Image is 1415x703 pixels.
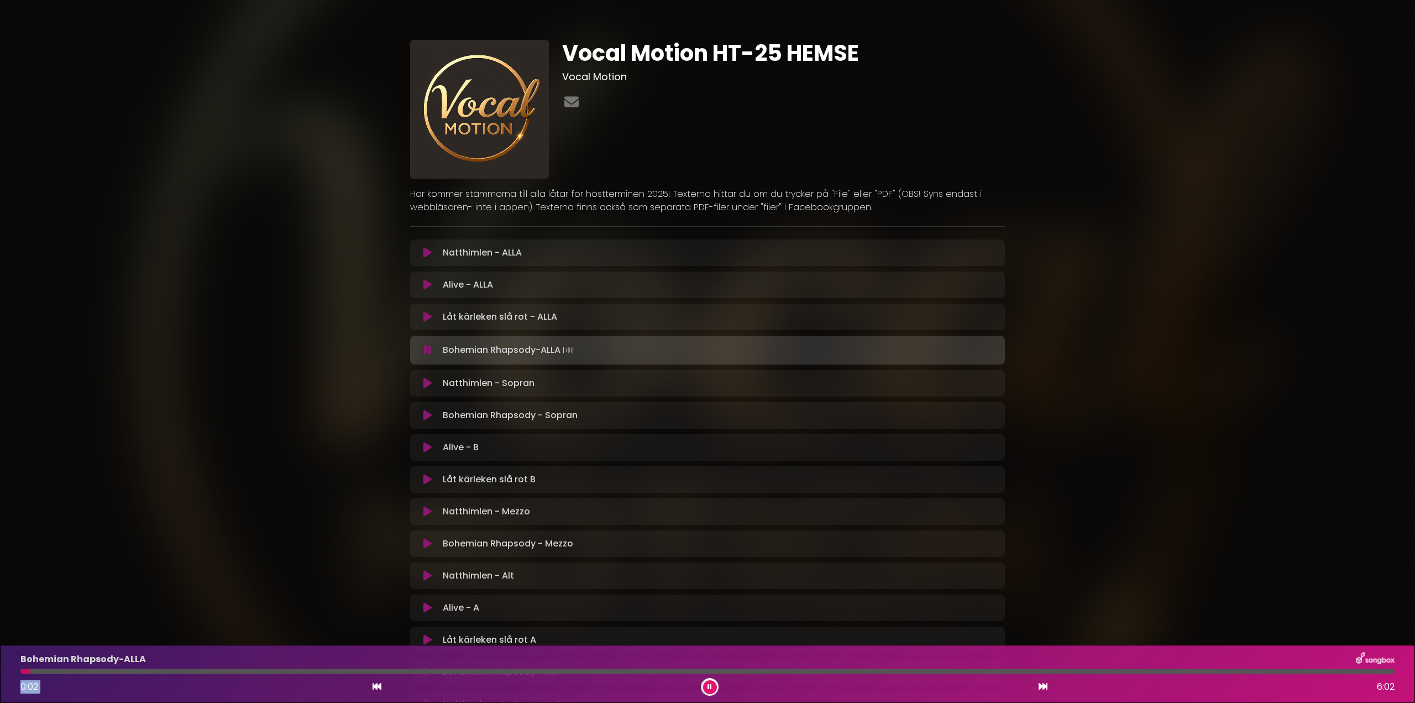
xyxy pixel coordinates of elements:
[410,40,549,179] img: pGlB4Q9wSIK9SaBErEAn
[443,342,576,358] p: Bohemian Rhapsody-ALLA
[410,188,1005,214] p: Här kommer stämmorna till alla låtar för höstterminen 2025! Texterna hittar du om du trycker på "...
[562,71,1005,83] h3: Vocal Motion
[443,246,522,259] p: Natthimlen - ALLA
[443,377,534,390] p: Natthimlen - Sopran
[443,505,530,518] p: Natthimlen - Mezzo
[562,40,1005,66] h1: Vocal Motion HT-25 HEMSE
[443,409,578,422] p: Bohemian Rhapsody - Sopran
[443,537,573,550] p: Bohemian Rhapsody - Mezzo
[20,680,38,693] span: 0:02
[443,278,493,291] p: Alive - ALLA
[443,441,479,454] p: Alive - B
[443,633,536,647] p: Låt kärleken slå rot A
[443,473,536,486] p: Låt kärleken slå rot B
[443,601,479,615] p: Alive - A
[443,569,514,582] p: Natthimlen - Alt
[560,342,576,358] img: waveform4.gif
[443,310,557,324] p: Låt kärleken slå rot - ALLA
[20,653,146,666] p: Bohemian Rhapsody-ALLA
[1356,652,1395,666] img: songbox-logo-white.png
[1377,680,1395,694] span: 6:02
